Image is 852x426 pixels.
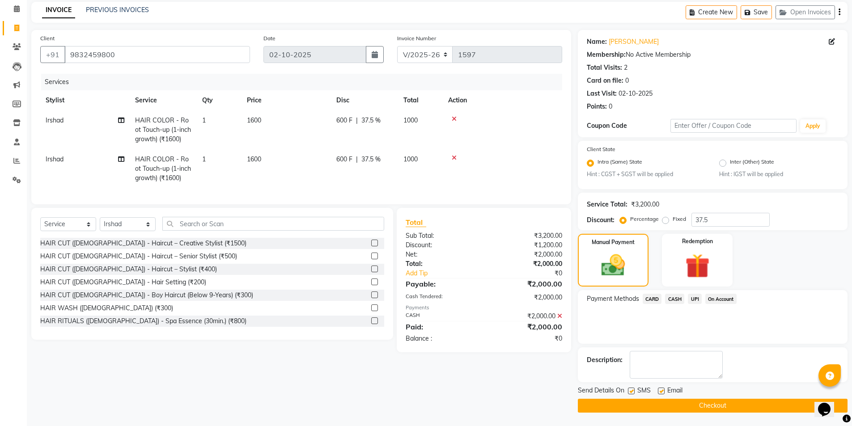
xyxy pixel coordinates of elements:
th: Price [242,90,331,110]
span: Total [406,218,426,227]
div: Total Visits: [587,63,622,72]
iframe: chat widget [814,390,843,417]
a: INVOICE [42,2,75,18]
span: UPI [688,294,702,304]
span: Irshad [46,116,64,124]
img: _gift.svg [678,251,717,281]
input: Search or Scan [162,217,384,231]
div: ₹2,000.00 [484,312,569,321]
div: Net: [399,250,484,259]
span: CARD [643,294,662,304]
span: 1000 [403,116,418,124]
div: CASH [399,312,484,321]
div: 0 [625,76,629,85]
div: Payable: [399,278,484,289]
button: Save [741,5,772,19]
span: Send Details On [578,386,624,397]
label: Fixed [673,215,686,223]
div: HAIR CUT ([DEMOGRAPHIC_DATA]) - Hair Setting (₹200) [40,278,206,287]
div: HAIR RITUALS ([DEMOGRAPHIC_DATA]) - Spa Essence (30min.) (₹800) [40,316,246,326]
button: Checkout [578,399,848,413]
button: +91 [40,46,65,63]
div: ₹0 [498,269,569,278]
div: Points: [587,102,607,111]
th: Action [443,90,562,110]
div: HAIR CUT ([DEMOGRAPHIC_DATA]) - Boy Haircut (Below 9-Years) (₹300) [40,291,253,300]
label: Intra (Same) State [598,158,642,169]
span: 1 [202,116,206,124]
div: Cash Tendered: [399,293,484,302]
span: | [356,116,358,125]
div: Discount: [399,240,484,250]
div: Membership: [587,50,626,59]
img: _cash.svg [594,252,632,279]
label: Client State [587,145,615,153]
span: | [356,155,358,164]
div: Services [41,74,569,90]
label: Date [263,34,276,42]
div: Payments [406,304,562,312]
span: 1600 [247,155,261,163]
div: No Active Membership [587,50,839,59]
div: Balance : [399,334,484,343]
div: ₹3,200.00 [631,200,659,209]
th: Qty [197,90,242,110]
div: Sub Total: [399,231,484,240]
span: On Account [705,294,737,304]
span: SMS [637,386,651,397]
a: Add Tip [399,269,498,278]
div: 2 [624,63,627,72]
th: Service [130,90,197,110]
input: Enter Offer / Coupon Code [670,119,797,133]
th: Total [398,90,443,110]
div: ₹2,000.00 [484,259,569,269]
div: ₹2,000.00 [484,250,569,259]
div: 0 [609,102,612,111]
div: ₹1,200.00 [484,240,569,250]
div: ₹3,200.00 [484,231,569,240]
div: Description: [587,355,623,365]
span: Email [667,386,682,397]
div: Coupon Code [587,121,671,131]
label: Inter (Other) State [730,158,774,169]
input: Search by Name/Mobile/Email/Code [64,46,250,63]
span: HAIR COLOR - Root Touch-up (1-inch growth) (₹1600) [135,155,191,182]
div: HAIR CUT ([DEMOGRAPHIC_DATA]) - Haircut – Senior Stylist (₹500) [40,252,237,261]
div: Name: [587,37,607,46]
div: ₹2,000.00 [484,321,569,332]
label: Redemption [682,237,713,245]
div: Discount: [587,215,615,225]
small: Hint : IGST will be applied [719,170,839,178]
span: 37.5 % [361,155,381,164]
div: 02-10-2025 [619,89,653,98]
div: HAIR WASH ([DEMOGRAPHIC_DATA]) (₹300) [40,304,173,313]
div: HAIR CUT ([DEMOGRAPHIC_DATA]) - Haircut – Stylist (₹400) [40,265,217,274]
a: [PERSON_NAME] [609,37,659,46]
div: HAIR CUT ([DEMOGRAPHIC_DATA]) - Haircut – Creative Stylist (₹1500) [40,239,246,248]
span: 1 [202,155,206,163]
small: Hint : CGST + SGST will be applied [587,170,706,178]
div: Service Total: [587,200,627,209]
label: Invoice Number [397,34,436,42]
div: ₹2,000.00 [484,293,569,302]
span: 1600 [247,116,261,124]
label: Percentage [630,215,659,223]
a: PREVIOUS INVOICES [86,6,149,14]
button: Open Invoices [776,5,835,19]
div: ₹0 [484,334,569,343]
div: Card on file: [587,76,623,85]
span: Payment Methods [587,294,639,304]
span: 600 F [336,155,352,164]
span: HAIR COLOR - Root Touch-up (1-inch growth) (₹1600) [135,116,191,143]
span: 600 F [336,116,352,125]
div: Last Visit: [587,89,617,98]
span: Irshad [46,155,64,163]
span: 37.5 % [361,116,381,125]
label: Manual Payment [592,238,635,246]
div: Paid: [399,321,484,332]
span: 1000 [403,155,418,163]
button: Apply [800,119,826,133]
span: CASH [665,294,684,304]
button: Create New [686,5,737,19]
th: Stylist [40,90,130,110]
